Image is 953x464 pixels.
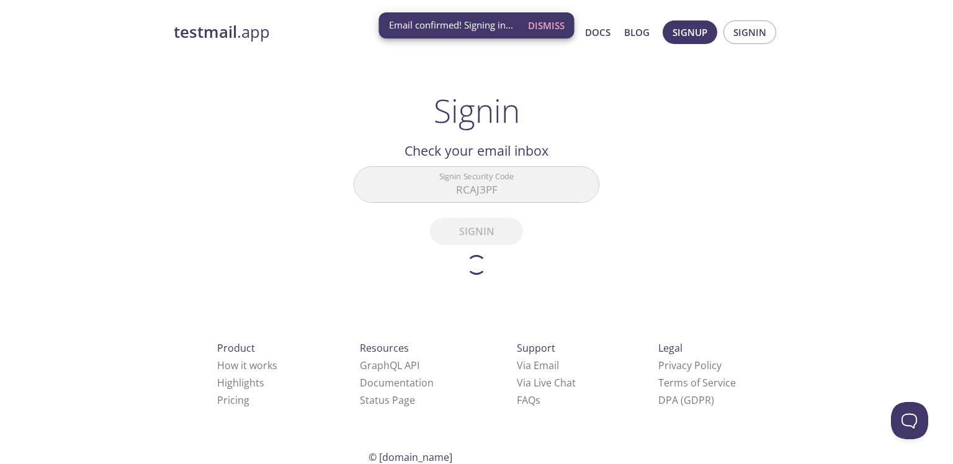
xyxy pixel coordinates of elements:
[658,341,682,355] span: Legal
[585,24,611,40] a: Docs
[360,341,409,355] span: Resources
[624,24,650,40] a: Blog
[217,359,277,372] a: How it works
[369,450,452,464] span: © [DOMAIN_NAME]
[354,140,599,161] h2: Check your email inbox
[217,393,249,407] a: Pricing
[658,393,714,407] a: DPA (GDPR)
[389,19,513,32] span: Email confirmed! Signing in...
[658,376,736,390] a: Terms of Service
[434,92,520,129] h1: Signin
[360,393,415,407] a: Status Page
[528,17,565,33] span: Dismiss
[658,359,722,372] a: Privacy Policy
[891,402,928,439] iframe: Help Scout Beacon - Open
[663,20,717,44] button: Signup
[517,393,540,407] a: FAQ
[360,376,434,390] a: Documentation
[174,21,237,43] strong: testmail
[517,341,555,355] span: Support
[733,24,766,40] span: Signin
[517,359,559,372] a: Via Email
[174,22,465,43] a: testmail.app
[360,359,419,372] a: GraphQL API
[535,393,540,407] span: s
[523,14,570,37] button: Dismiss
[217,341,255,355] span: Product
[723,20,776,44] button: Signin
[673,24,707,40] span: Signup
[517,376,576,390] a: Via Live Chat
[217,376,264,390] a: Highlights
